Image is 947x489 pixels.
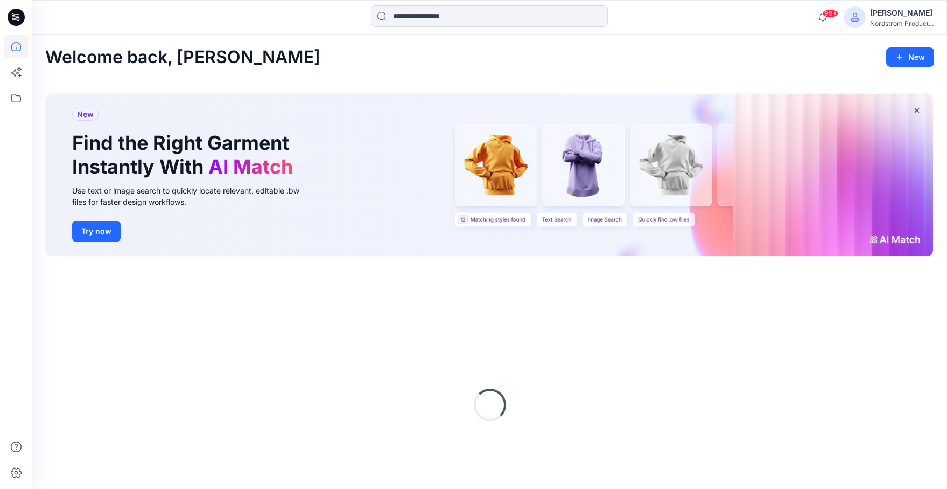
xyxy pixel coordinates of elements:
span: New [77,108,94,121]
h1: Find the Right Garment Instantly With [72,132,298,178]
button: New [886,47,934,67]
svg: avatar [851,13,859,22]
div: Use text or image search to quickly locate relevant, editable .bw files for faster design workflows. [72,185,314,208]
span: AI Match [208,155,293,178]
div: [PERSON_NAME] [870,6,934,19]
div: Nordstrom Product... [870,19,934,27]
span: 99+ [822,9,838,18]
button: Try now [72,221,121,242]
h2: Welcome back, [PERSON_NAME] [45,47,320,67]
